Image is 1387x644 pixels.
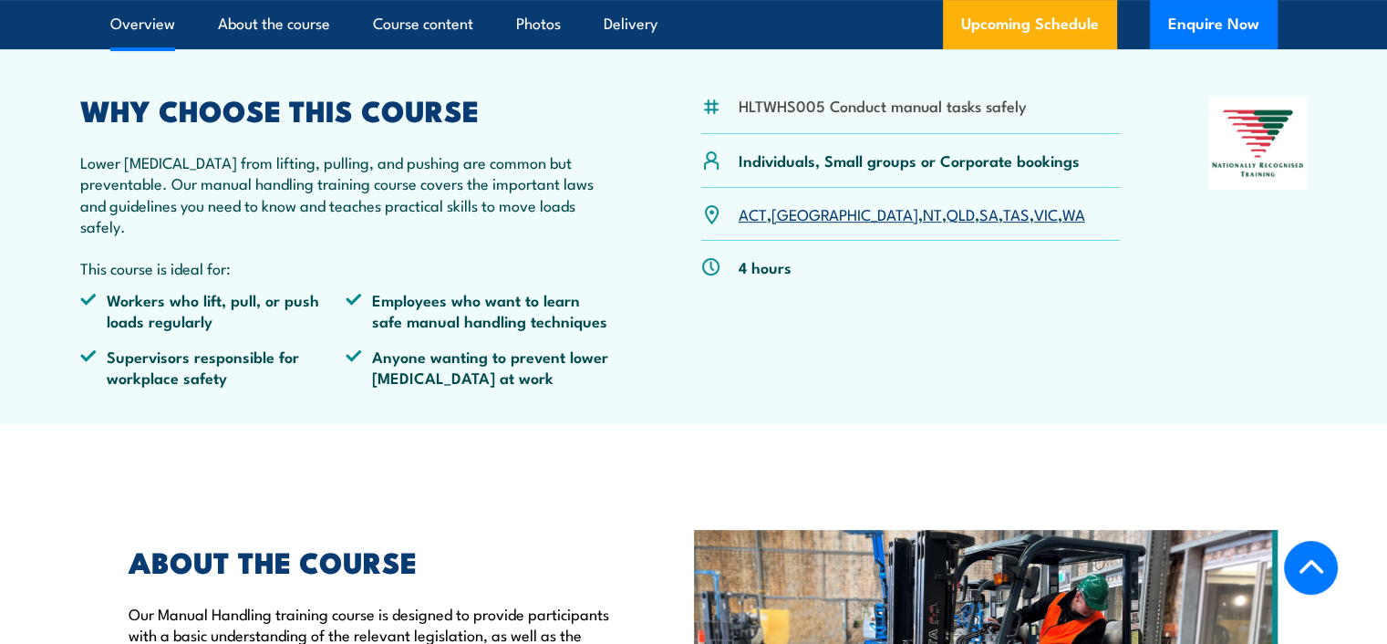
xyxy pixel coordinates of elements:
[739,203,767,224] a: ACT
[129,548,610,574] h2: ABOUT THE COURSE
[346,289,612,332] li: Employees who want to learn safe manual handling techniques
[979,203,999,224] a: SA
[80,151,613,237] p: Lower [MEDICAL_DATA] from lifting, pulling, and pushing are common but preventable. Our manual ha...
[80,97,613,122] h2: WHY CHOOSE THIS COURSE
[1003,203,1030,224] a: TAS
[80,346,347,389] li: Supervisors responsible for workplace safety
[739,256,792,277] p: 4 hours
[1034,203,1058,224] a: VIC
[739,150,1080,171] p: Individuals, Small groups or Corporate bookings
[739,95,1027,116] li: HLTWHS005 Conduct manual tasks safely
[947,203,975,224] a: QLD
[346,346,612,389] li: Anyone wanting to prevent lower [MEDICAL_DATA] at work
[1209,97,1308,190] img: Nationally Recognised Training logo.
[1062,203,1085,224] a: WA
[739,203,1085,224] p: , , , , , , ,
[80,289,347,332] li: Workers who lift, pull, or push loads regularly
[80,257,613,278] p: This course is ideal for:
[771,203,918,224] a: [GEOGRAPHIC_DATA]
[923,203,942,224] a: NT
